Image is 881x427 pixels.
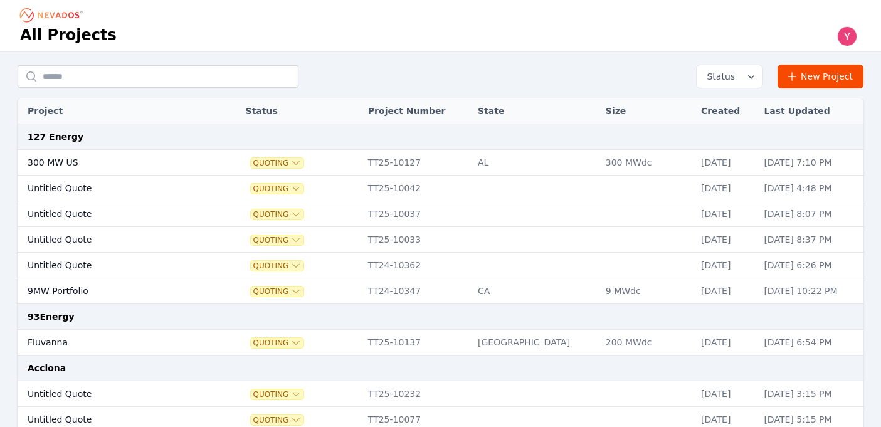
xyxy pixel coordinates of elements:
[757,381,863,407] td: [DATE] 3:15 PM
[18,278,209,304] td: 9MW Portfolio
[837,26,857,46] img: Yoni Bennett
[362,253,472,278] td: TT24-10362
[757,330,863,356] td: [DATE] 6:54 PM
[18,176,209,201] td: Untitled Quote
[18,381,209,407] td: Untitled Quote
[18,381,863,407] tr: Untitled QuoteQuotingTT25-10232[DATE][DATE] 3:15 PM
[362,98,472,124] th: Project Number
[251,415,304,425] button: Quoting
[695,201,757,227] td: [DATE]
[695,253,757,278] td: [DATE]
[599,98,695,124] th: Size
[251,287,304,297] button: Quoting
[18,227,863,253] tr: Untitled QuoteQuotingTT25-10033[DATE][DATE] 8:37 PM
[757,278,863,304] td: [DATE] 10:22 PM
[362,176,472,201] td: TT25-10042
[18,330,863,356] tr: FluvannaQuotingTT25-10137[GEOGRAPHIC_DATA]200 MWdc[DATE][DATE] 6:54 PM
[20,25,117,45] h1: All Projects
[18,98,209,124] th: Project
[18,176,863,201] tr: Untitled QuoteQuotingTT25-10042[DATE][DATE] 4:48 PM
[362,330,472,356] td: TT25-10137
[757,201,863,227] td: [DATE] 8:07 PM
[251,158,304,168] button: Quoting
[695,330,757,356] td: [DATE]
[695,381,757,407] td: [DATE]
[18,124,863,150] td: 127 Energy
[472,278,599,304] td: CA
[599,330,695,356] td: 200 MWdc
[472,150,599,176] td: AL
[362,381,472,407] td: TT25-10232
[757,253,863,278] td: [DATE] 6:26 PM
[20,5,87,25] nav: Breadcrumb
[697,65,762,88] button: Status
[251,338,304,348] button: Quoting
[251,209,304,219] button: Quoting
[240,98,362,124] th: Status
[362,201,472,227] td: TT25-10037
[18,227,209,253] td: Untitled Quote
[18,330,209,356] td: Fluvanna
[757,176,863,201] td: [DATE] 4:48 PM
[757,98,863,124] th: Last Updated
[362,150,472,176] td: TT25-10127
[778,65,863,88] a: New Project
[695,227,757,253] td: [DATE]
[18,356,863,381] td: Acciona
[362,278,472,304] td: TT24-10347
[362,227,472,253] td: TT25-10033
[599,278,695,304] td: 9 MWdc
[695,150,757,176] td: [DATE]
[695,176,757,201] td: [DATE]
[18,253,863,278] tr: Untitled QuoteQuotingTT24-10362[DATE][DATE] 6:26 PM
[472,330,599,356] td: [GEOGRAPHIC_DATA]
[18,201,863,227] tr: Untitled QuoteQuotingTT25-10037[DATE][DATE] 8:07 PM
[251,389,304,399] button: Quoting
[757,227,863,253] td: [DATE] 8:37 PM
[251,261,304,271] button: Quoting
[18,150,209,176] td: 300 MW US
[18,278,863,304] tr: 9MW PortfolioQuotingTT24-10347CA9 MWdc[DATE][DATE] 10:22 PM
[251,184,304,194] button: Quoting
[472,98,599,124] th: State
[695,98,757,124] th: Created
[251,235,304,245] button: Quoting
[695,278,757,304] td: [DATE]
[18,253,209,278] td: Untitled Quote
[757,150,863,176] td: [DATE] 7:10 PM
[599,150,695,176] td: 300 MWdc
[18,150,863,176] tr: 300 MW USQuotingTT25-10127AL300 MWdc[DATE][DATE] 7:10 PM
[702,70,735,83] span: Status
[18,201,209,227] td: Untitled Quote
[18,304,863,330] td: 93Energy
